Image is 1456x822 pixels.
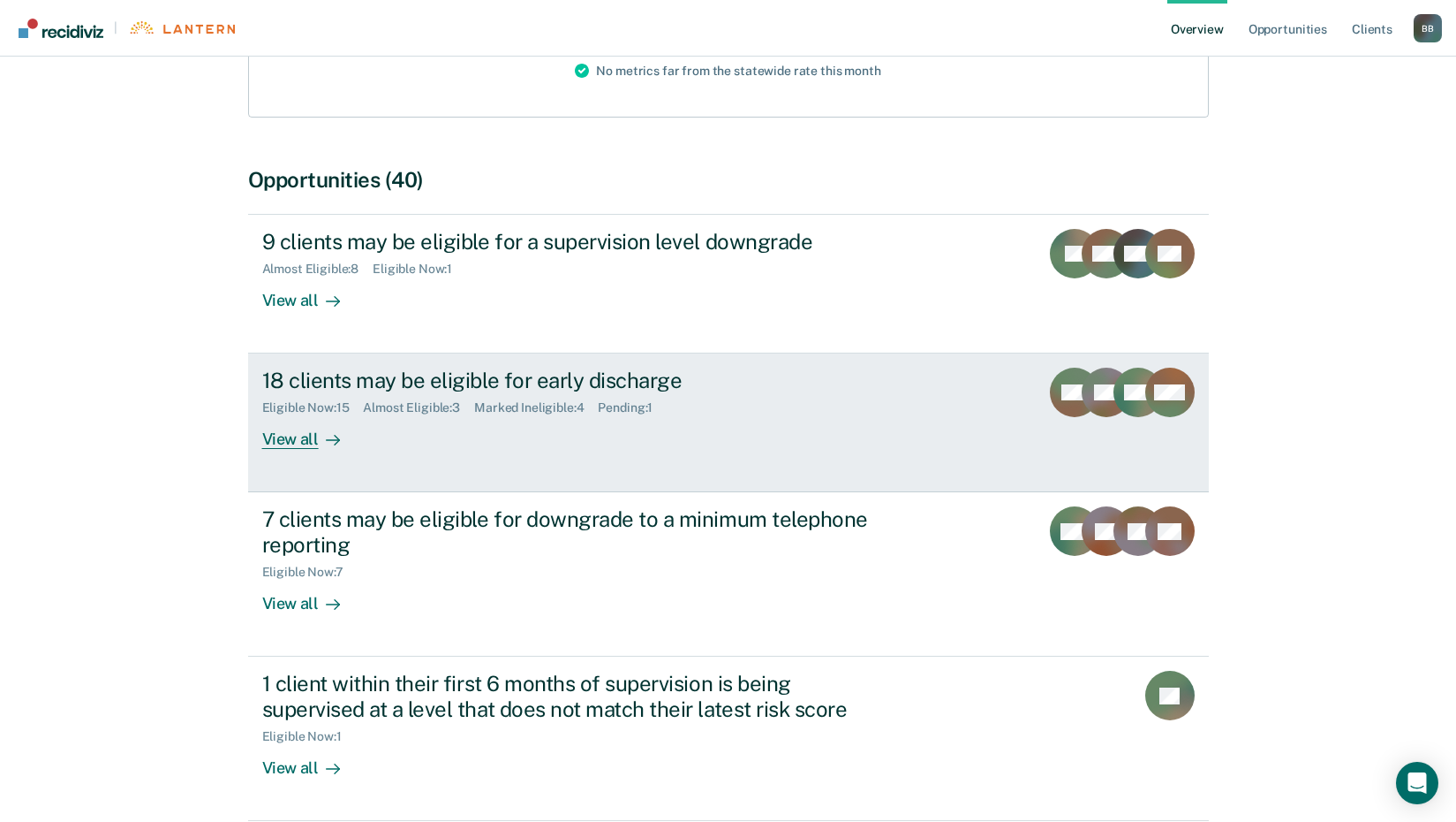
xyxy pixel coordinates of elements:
button: Profile dropdown button [1414,14,1442,42]
img: Recidiviz [19,19,103,38]
div: Almost Eligible : 8 [262,262,373,277]
img: Lantern [128,21,235,34]
div: 9 clients may be eligible for a supervision level downgrade [262,229,882,255]
div: Eligible Now : 1 [373,262,466,277]
div: Eligible Now : 1 [262,729,356,744]
a: 7 clients may be eligible for downgrade to a minimum telephone reportingEligible Now:7View all [248,492,1209,657]
div: 7 clients may be eligible for downgrade to a minimum telephone reporting [262,506,882,558]
a: 9 clients may be eligible for a supervision level downgradeAlmost Eligible:8Eligible Now:1View all [248,214,1209,354]
div: B B [1414,14,1442,42]
div: No metrics far from the statewide rate this month [561,25,894,117]
div: Pending : 1 [598,400,667,415]
div: View all [262,277,361,311]
div: View all [262,744,361,779]
div: Opportunities (40) [248,167,1209,193]
div: Open Intercom Messenger [1396,762,1438,804]
div: View all [262,580,361,614]
div: View all [262,415,361,450]
div: Eligible Now : 15 [262,400,364,415]
a: 18 clients may be eligible for early dischargeEligible Now:15Almost Eligible:3Marked Ineligible:4... [248,354,1209,492]
div: 1 client within their first 6 months of supervision is being supervised at a level that does not ... [262,671,882,722]
div: 18 clients may be eligible for early discharge [262,368,882,393]
span: | [103,20,128,35]
div: Eligible Now : 7 [262,565,358,580]
div: Marked Ineligible : 4 [474,400,598,415]
div: Almost Eligible : 3 [363,400,474,415]
a: 1 client within their first 6 months of supervision is being supervised at a level that does not ... [248,657,1209,821]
